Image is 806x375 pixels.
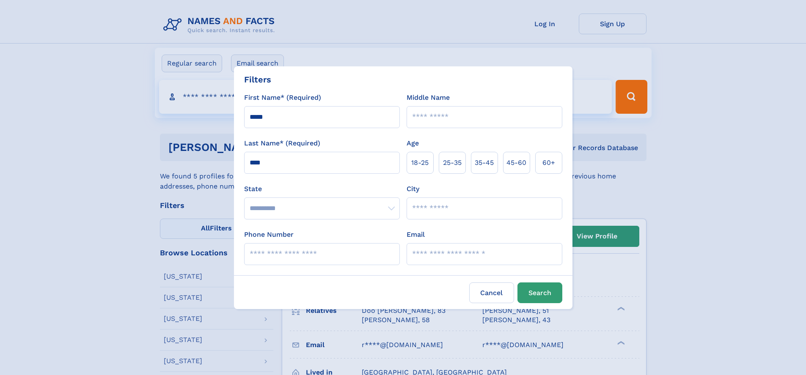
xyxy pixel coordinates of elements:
label: Phone Number [244,230,294,240]
div: Filters [244,73,271,86]
label: Last Name* (Required) [244,138,320,148]
label: First Name* (Required) [244,93,321,103]
span: 18‑25 [411,158,429,168]
label: State [244,184,400,194]
button: Search [517,282,562,303]
label: Email [407,230,425,240]
span: 60+ [542,158,555,168]
label: Cancel [469,282,514,303]
span: 25‑35 [443,158,462,168]
label: Age [407,138,419,148]
label: Middle Name [407,93,450,103]
label: City [407,184,419,194]
span: 35‑45 [475,158,494,168]
span: 45‑60 [506,158,526,168]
